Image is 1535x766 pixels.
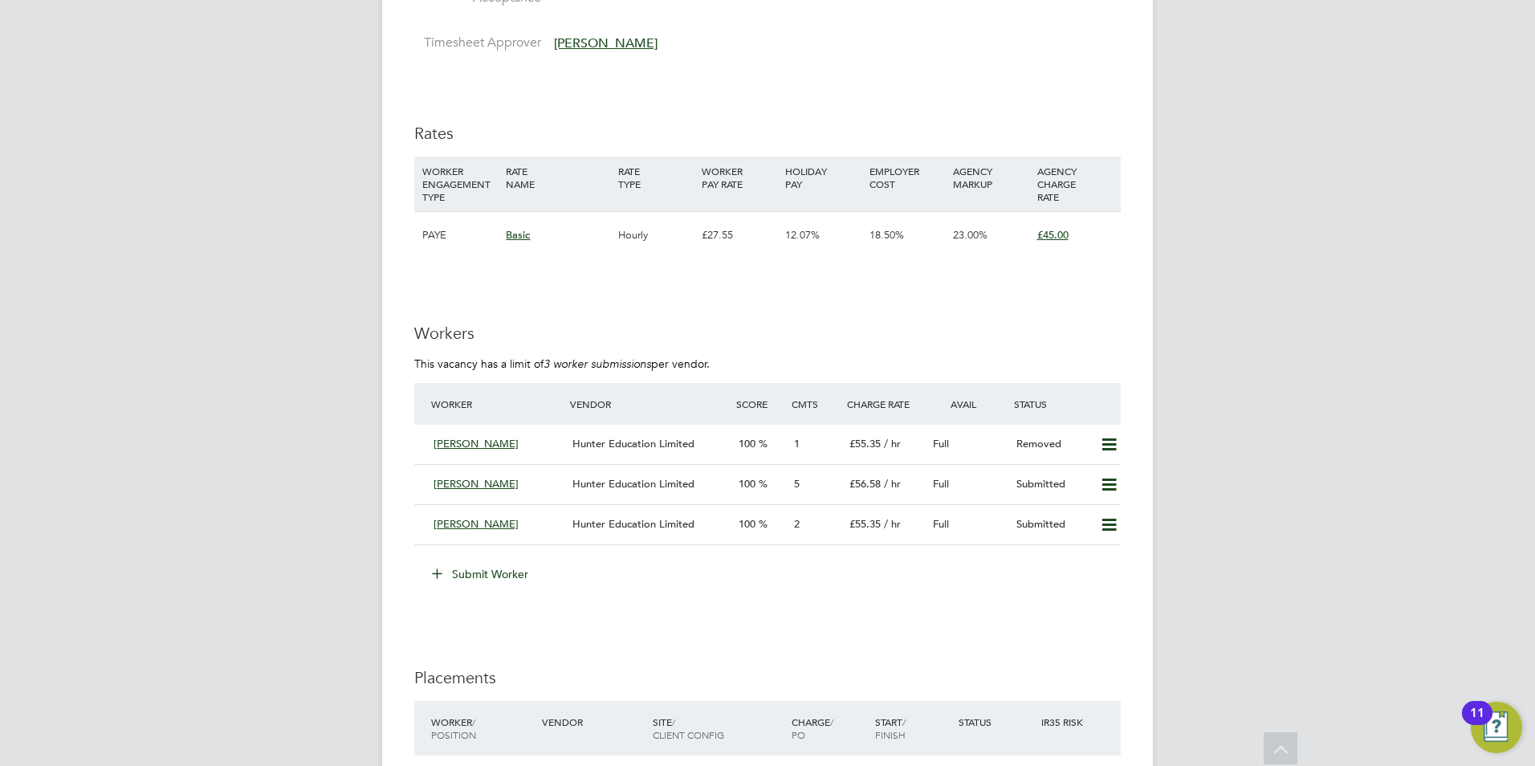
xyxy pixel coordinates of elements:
[955,707,1038,736] div: Status
[506,228,530,242] span: Basic
[739,517,755,531] span: 100
[414,357,1121,371] p: This vacancy has a limit of per vendor.
[538,707,649,736] div: Vendor
[1010,511,1093,538] div: Submitted
[434,477,519,491] span: [PERSON_NAME]
[865,157,949,198] div: EMPLOYER COST
[1471,702,1522,753] button: Open Resource Center, 11 new notifications
[614,157,698,198] div: RATE TYPE
[414,667,1121,688] h3: Placements
[414,123,1121,144] h3: Rates
[785,228,820,242] span: 12.07%
[953,228,987,242] span: 23.00%
[849,437,881,450] span: £55.35
[544,357,651,371] em: 3 worker submissions
[849,517,881,531] span: £55.35
[1010,389,1121,418] div: Status
[788,707,871,749] div: Charge
[653,715,724,741] span: / Client Config
[698,157,781,198] div: WORKER PAY RATE
[414,35,541,51] label: Timesheet Approver
[739,437,755,450] span: 100
[875,715,906,741] span: / Finish
[1033,157,1117,211] div: AGENCY CHARGE RATE
[933,437,949,450] span: Full
[572,517,694,531] span: Hunter Education Limited
[431,715,476,741] span: / Position
[698,212,781,259] div: £27.55
[849,477,881,491] span: £56.58
[427,707,538,749] div: Worker
[794,437,800,450] span: 1
[434,437,519,450] span: [PERSON_NAME]
[933,517,949,531] span: Full
[843,389,926,418] div: Charge Rate
[792,715,833,741] span: / PO
[732,389,788,418] div: Score
[1470,713,1484,734] div: 11
[434,517,519,531] span: [PERSON_NAME]
[788,389,843,418] div: Cmts
[739,477,755,491] span: 100
[884,437,901,450] span: / hr
[572,437,694,450] span: Hunter Education Limited
[1010,471,1093,498] div: Submitted
[871,707,955,749] div: Start
[794,517,800,531] span: 2
[502,157,613,198] div: RATE NAME
[884,477,901,491] span: / hr
[421,561,541,587] button: Submit Worker
[414,323,1121,344] h3: Workers
[614,212,698,259] div: Hourly
[884,517,901,531] span: / hr
[418,212,502,259] div: PAYE
[926,389,1010,418] div: Avail
[418,157,502,211] div: WORKER ENGAGEMENT TYPE
[794,477,800,491] span: 5
[1010,431,1093,458] div: Removed
[869,228,904,242] span: 18.50%
[1037,707,1093,736] div: IR35 Risk
[949,157,1032,198] div: AGENCY MARKUP
[566,389,732,418] div: Vendor
[427,389,566,418] div: Worker
[1037,228,1069,242] span: £45.00
[572,477,694,491] span: Hunter Education Limited
[554,35,658,51] span: [PERSON_NAME]
[781,157,865,198] div: HOLIDAY PAY
[649,707,788,749] div: Site
[933,477,949,491] span: Full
